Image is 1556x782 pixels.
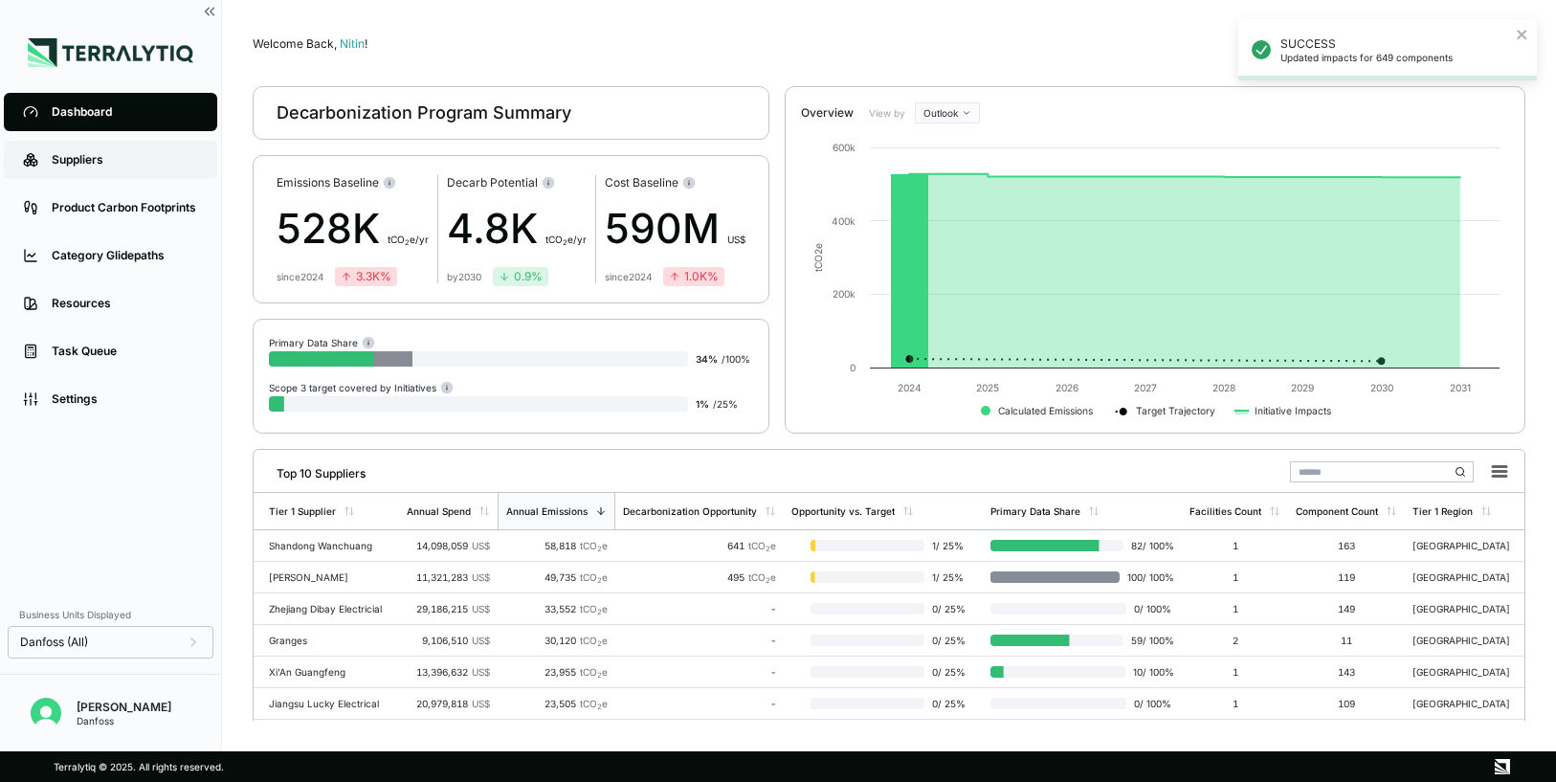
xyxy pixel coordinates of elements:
text: Initiative Impacts [1255,405,1331,417]
span: / 25 % [713,398,738,410]
span: tCO e [580,666,608,678]
div: Primary Data Share [269,335,375,349]
div: 23,505 [505,698,608,709]
div: - [623,635,776,646]
span: 34 % [696,353,718,365]
div: Business Units Displayed [8,603,213,626]
div: Decarbonization Program Summary [277,101,571,124]
div: - [623,666,776,678]
div: 11,321,283 [407,571,490,583]
div: 528K [277,198,429,259]
div: Jiangsu Lucky Electrical [269,698,391,709]
div: Danfoss [77,715,171,726]
sub: 2 [766,576,770,585]
span: tCO e [580,698,608,709]
span: 1 / 25 % [924,571,975,583]
div: 0.9 % [499,269,543,284]
sub: 2 [597,576,602,585]
div: 9,106,510 [407,635,490,646]
span: 10 / 100 % [1125,666,1174,678]
span: 1 % [696,398,709,410]
div: [PERSON_NAME] [77,700,171,715]
span: US$ [472,698,490,709]
div: [GEOGRAPHIC_DATA] [1412,571,1535,583]
div: - [623,603,776,614]
div: Top 10 Suppliers [261,458,366,481]
span: Outlook [923,107,958,119]
div: 29,186,215 [407,603,490,614]
span: tCO e [748,540,776,551]
div: 163 [1296,540,1397,551]
div: 109 [1296,698,1397,709]
text: 2028 [1212,382,1235,393]
div: 1.0K % [669,269,719,284]
sub: 2 [597,608,602,616]
div: [GEOGRAPHIC_DATA] [1412,603,1535,614]
span: US$ [472,540,490,551]
sub: 2 [597,703,602,711]
button: Outlook [915,102,980,123]
div: Scope 3 target covered by Initiatives [269,380,454,394]
div: Decarbonization Opportunity [623,505,757,517]
sub: 2 [405,238,410,247]
div: 149 [1296,603,1397,614]
span: tCO e [748,571,776,583]
text: 0 [850,362,856,373]
div: 119 [1296,571,1397,583]
text: 2031 [1450,382,1471,393]
div: Shandong Wanchuang [269,540,391,551]
div: Overview [801,105,854,121]
div: 4.8K [447,198,587,259]
text: 400k [832,215,856,227]
span: US$ [472,603,490,614]
div: [GEOGRAPHIC_DATA] [1412,666,1535,678]
span: / 100 % [722,353,750,365]
div: 11 [1296,635,1397,646]
span: US$ [472,666,490,678]
span: 82 / 100 % [1123,540,1174,551]
text: 2030 [1370,382,1393,393]
div: Task Queue [52,344,198,359]
span: ! [365,36,367,51]
text: 200k [833,288,856,300]
span: 0 / 25 % [924,666,975,678]
label: View by [869,107,907,119]
div: 13,396,632 [407,666,490,678]
div: Emissions Baseline [277,175,429,190]
div: 20,979,818 [407,698,490,709]
div: 1 [1189,666,1280,678]
text: 2024 [898,382,922,393]
span: tCO e [580,571,608,583]
span: t CO e/yr [545,234,587,245]
div: [GEOGRAPHIC_DATA] [1412,635,1535,646]
div: [GEOGRAPHIC_DATA] [1412,540,1535,551]
div: 495 [623,571,776,583]
div: Tier 1 Region [1412,505,1473,517]
div: Welcome Back, [253,36,1525,52]
div: Dashboard [52,104,198,120]
span: tCO e [580,603,608,614]
div: Cost Baseline [605,175,745,190]
span: tCO e [580,540,608,551]
span: tCO e [580,635,608,646]
div: Settings [52,391,198,407]
div: 2 [1189,635,1280,646]
div: 143 [1296,666,1397,678]
div: Annual Emissions [506,505,588,517]
sub: 2 [563,238,567,247]
div: 3.3K % [341,269,391,284]
div: 30,120 [505,635,608,646]
div: - [623,698,776,709]
p: Updated impacts for 649 components [1280,52,1510,63]
div: 58,818 [505,540,608,551]
span: t CO e/yr [388,234,429,245]
span: Danfoss (All) [20,635,88,650]
span: 0 / 25 % [924,603,975,614]
div: [PERSON_NAME] [269,571,391,583]
span: 0 / 100 % [1126,603,1174,614]
span: 100 / 100 % [1120,571,1174,583]
button: Open user button [23,690,69,736]
p: SUCCESS [1280,36,1510,52]
span: 0 / 25 % [924,698,975,709]
div: Annual Spend [407,505,471,517]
